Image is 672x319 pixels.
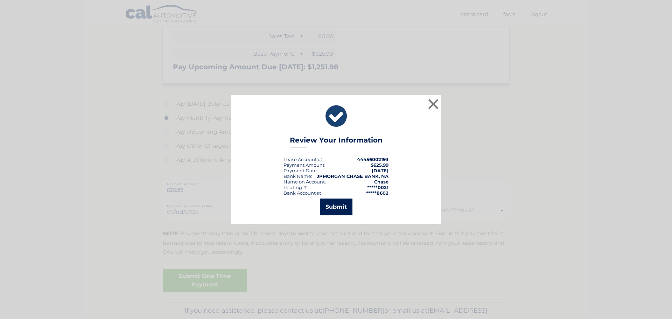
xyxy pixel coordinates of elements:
[426,97,440,111] button: ×
[283,168,317,173] span: Payment Date
[283,185,307,190] div: Routing #:
[374,179,388,185] strong: Chase
[371,162,388,168] span: $625.99
[290,136,383,148] h3: Review Your Information
[357,157,388,162] strong: 44456002193
[317,173,388,179] strong: JPMORGAN CHASE BANK, NA
[283,162,325,168] div: Payment Amount:
[283,190,321,196] div: Bank Account #:
[283,168,318,173] div: :
[283,173,312,179] div: Bank Name:
[320,199,352,215] button: Submit
[283,179,326,185] div: Name on Account:
[283,157,322,162] div: Lease Account #:
[372,168,388,173] span: [DATE]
